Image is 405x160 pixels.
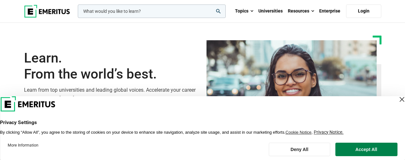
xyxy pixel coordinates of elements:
[24,66,199,82] span: From the world’s best.
[78,4,226,18] input: woocommerce-product-search-field-0
[346,4,381,18] a: Login
[207,40,377,141] img: Learn from the world's best
[24,50,199,82] h1: Learn.
[24,86,199,102] p: Learn from top universities and leading global voices. Accelerate your career transformation [DATE].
